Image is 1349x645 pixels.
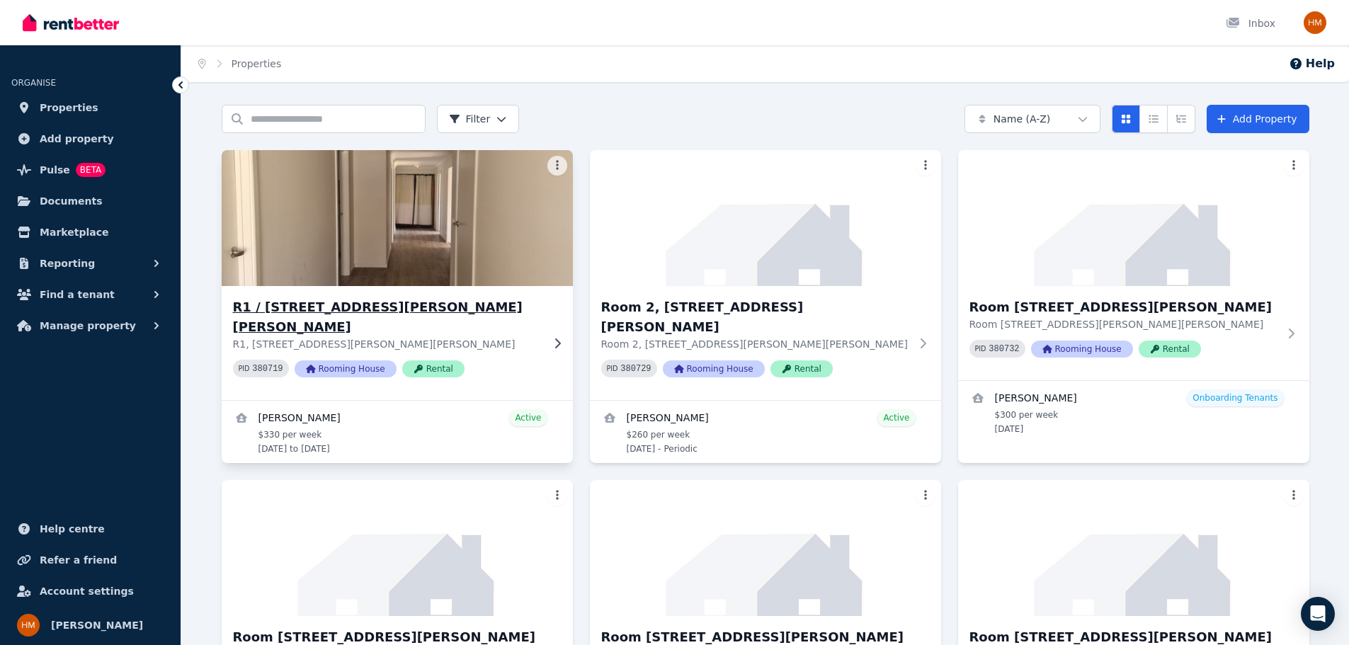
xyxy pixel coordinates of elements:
p: R1, [STREET_ADDRESS][PERSON_NAME][PERSON_NAME] [233,337,542,351]
div: Open Intercom Messenger [1301,597,1335,631]
span: [PERSON_NAME] [51,617,143,634]
a: Add Property [1207,105,1309,133]
img: Hossain Mahmood [1304,11,1326,34]
img: Hossain Mahmood [17,614,40,637]
button: More options [1284,156,1304,176]
span: Rental [1139,341,1201,358]
span: Pulse [40,161,70,178]
a: Documents [11,187,169,215]
img: RentBetter [23,12,119,33]
div: Inbox [1226,16,1275,30]
span: Properties [40,99,98,116]
button: Compact list view [1139,105,1168,133]
span: ORGANISE [11,78,56,88]
a: Room 3, 18 Burrell StRoom [STREET_ADDRESS][PERSON_NAME]Room [STREET_ADDRESS][PERSON_NAME][PERSON_... [958,150,1309,380]
a: Room 2, 18 Burrell StRoom 2, [STREET_ADDRESS][PERSON_NAME]Room 2, [STREET_ADDRESS][PERSON_NAME][P... [590,150,941,400]
a: R1 / 18 Burrell St, Flora HillR1 / [STREET_ADDRESS][PERSON_NAME][PERSON_NAME]R1, [STREET_ADDRESS]... [222,150,573,400]
span: Filter [449,112,491,126]
button: Help [1289,55,1335,72]
a: Marketplace [11,218,169,246]
button: Reporting [11,249,169,278]
span: Rental [770,360,833,377]
span: Rooming House [295,360,397,377]
a: Refer a friend [11,546,169,574]
button: Find a tenant [11,280,169,309]
span: Name (A-Z) [994,112,1051,126]
a: Properties [232,58,282,69]
span: Rooming House [663,360,765,377]
div: View options [1112,105,1195,133]
button: Card view [1112,105,1140,133]
span: Add property [40,130,114,147]
a: Account settings [11,577,169,605]
small: PID [607,365,618,372]
nav: Breadcrumb [181,45,298,82]
img: R1 / 18 Burrell St, Flora Hill [212,147,581,290]
button: Manage property [11,312,169,340]
button: More options [1284,486,1304,506]
img: Room 5, 18 Burrell St [590,480,941,616]
span: Documents [40,193,103,210]
button: Expanded list view [1167,105,1195,133]
span: Refer a friend [40,552,117,569]
a: PulseBETA [11,156,169,184]
h3: Room [STREET_ADDRESS][PERSON_NAME] [969,297,1278,317]
a: View details for Masfiqur Rahman [590,401,941,463]
span: Rental [402,360,465,377]
img: Room 6, 18 Burrell St [958,480,1309,616]
button: Name (A-Z) [964,105,1100,133]
span: Marketplace [40,224,108,241]
a: View details for Rafi Mahmood [222,401,573,463]
small: PID [975,345,986,353]
small: PID [239,365,250,372]
span: BETA [76,163,106,177]
span: Manage property [40,317,136,334]
button: More options [916,156,935,176]
img: Room 4, 18 Burrell St [222,480,573,616]
span: Rooming House [1031,341,1133,358]
span: Reporting [40,255,95,272]
img: Room 3, 18 Burrell St [958,150,1309,286]
a: View details for Hamidreza Zahraei [958,381,1309,443]
a: Properties [11,93,169,122]
h3: Room 2, [STREET_ADDRESS][PERSON_NAME] [601,297,910,337]
button: More options [916,486,935,506]
span: Help centre [40,520,105,537]
span: Find a tenant [40,286,115,303]
button: Filter [437,105,520,133]
button: More options [547,156,567,176]
p: Room 2, [STREET_ADDRESS][PERSON_NAME][PERSON_NAME] [601,337,910,351]
img: Room 2, 18 Burrell St [590,150,941,286]
code: 380732 [989,344,1019,354]
button: More options [547,486,567,506]
a: Add property [11,125,169,153]
code: 380719 [252,364,283,374]
code: 380729 [620,364,651,374]
span: Account settings [40,583,134,600]
h3: R1 / [STREET_ADDRESS][PERSON_NAME][PERSON_NAME] [233,297,542,337]
p: Room [STREET_ADDRESS][PERSON_NAME][PERSON_NAME] [969,317,1278,331]
a: Help centre [11,515,169,543]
